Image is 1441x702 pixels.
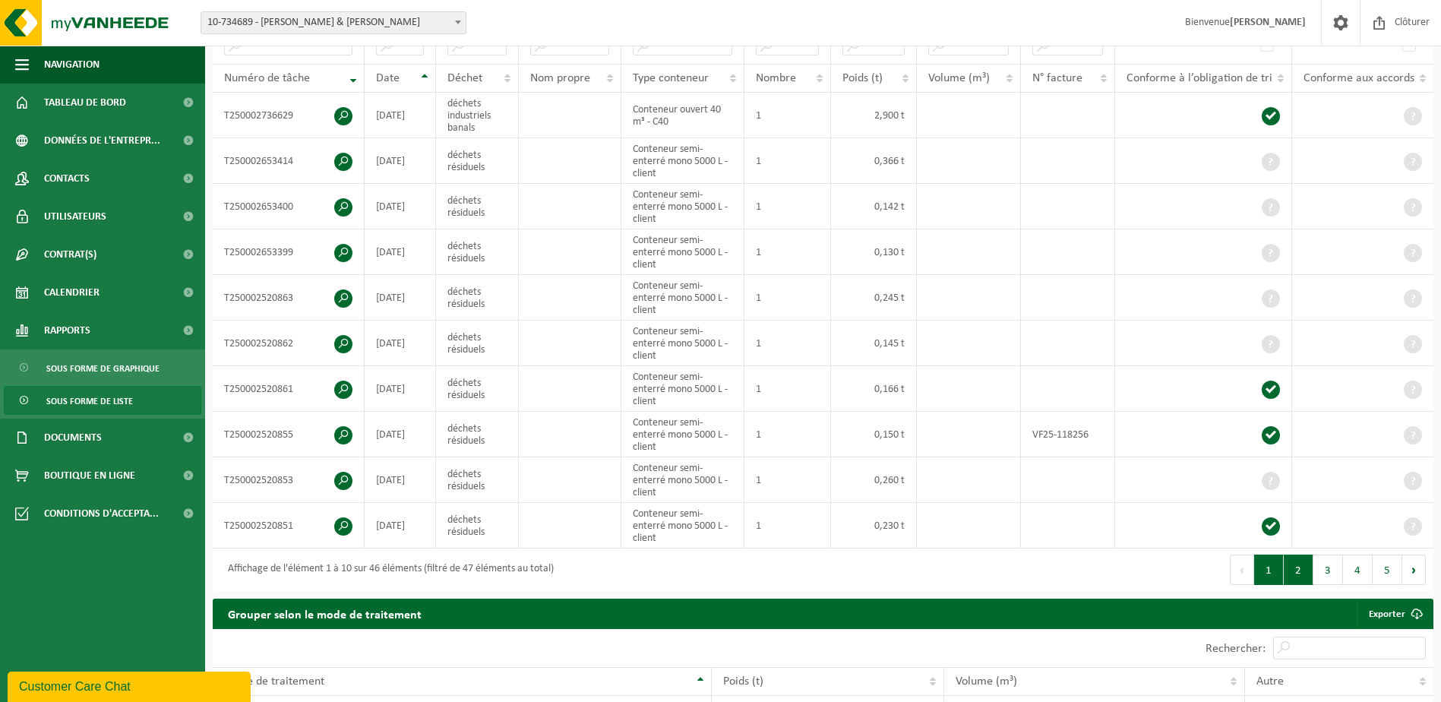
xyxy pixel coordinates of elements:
[46,387,133,416] span: Sous forme de liste
[44,84,126,122] span: Tableau de bord
[436,138,519,184] td: déchets résiduels
[1230,17,1306,28] strong: [PERSON_NAME]
[1230,555,1254,585] button: Previous
[447,72,482,84] span: Déchet
[213,366,365,412] td: T250002520861
[1032,72,1082,84] span: N° facture
[1206,643,1266,655] label: Rechercher:
[436,93,519,138] td: déchets industriels banals
[436,457,519,503] td: déchets résiduels
[1373,555,1402,585] button: 5
[44,419,102,457] span: Documents
[44,160,90,198] span: Contacts
[744,138,830,184] td: 1
[621,412,744,457] td: Conteneur semi-enterré mono 5000 L - client
[213,457,365,503] td: T250002520853
[1256,675,1284,688] span: Autre
[224,72,310,84] span: Numéro de tâche
[633,72,709,84] span: Type conteneur
[621,138,744,184] td: Conteneur semi-enterré mono 5000 L - client
[44,274,100,311] span: Calendrier
[831,321,917,366] td: 0,145 t
[365,503,436,549] td: [DATE]
[621,366,744,412] td: Conteneur semi-enterré mono 5000 L - client
[46,354,160,383] span: Sous forme de graphique
[436,184,519,229] td: déchets résiduels
[1284,555,1313,585] button: 2
[744,321,830,366] td: 1
[744,275,830,321] td: 1
[213,321,365,366] td: T250002520862
[831,366,917,412] td: 0,166 t
[436,275,519,321] td: déchets résiduels
[621,321,744,366] td: Conteneur semi-enterré mono 5000 L - client
[213,599,437,628] h2: Grouper selon le mode de traitement
[213,412,365,457] td: T250002520855
[842,72,883,84] span: Poids (t)
[201,12,466,33] span: 10-734689 - ROGER & ROGER - MOUSCRON
[928,72,990,84] span: Volume (m³)
[436,366,519,412] td: déchets résiduels
[1313,555,1343,585] button: 3
[1127,72,1272,84] span: Conforme à l’obligation de tri
[831,184,917,229] td: 0,142 t
[365,321,436,366] td: [DATE]
[201,11,466,34] span: 10-734689 - ROGER & ROGER - MOUSCRON
[213,138,365,184] td: T250002653414
[4,353,201,382] a: Sous forme de graphique
[213,229,365,275] td: T250002653399
[376,72,400,84] span: Date
[621,229,744,275] td: Conteneur semi-enterré mono 5000 L - client
[44,198,106,236] span: Utilisateurs
[224,675,324,688] span: Mode de traitement
[436,412,519,457] td: déchets résiduels
[436,321,519,366] td: déchets résiduels
[831,275,917,321] td: 0,245 t
[956,675,1017,688] span: Volume (m³)
[744,184,830,229] td: 1
[1402,555,1426,585] button: Next
[365,275,436,321] td: [DATE]
[44,122,160,160] span: Données de l'entrepr...
[744,412,830,457] td: 1
[744,93,830,138] td: 1
[44,495,159,533] span: Conditions d'accepta...
[744,366,830,412] td: 1
[621,275,744,321] td: Conteneur semi-enterré mono 5000 L - client
[44,236,96,274] span: Contrat(s)
[1021,412,1115,457] td: VF25-118256
[744,457,830,503] td: 1
[220,556,554,583] div: Affichage de l'élément 1 à 10 sur 46 éléments (filtré de 47 éléments au total)
[44,46,100,84] span: Navigation
[44,457,135,495] span: Boutique en ligne
[1304,72,1414,84] span: Conforme aux accords
[723,675,763,688] span: Poids (t)
[4,386,201,415] a: Sous forme de liste
[621,457,744,503] td: Conteneur semi-enterré mono 5000 L - client
[831,503,917,549] td: 0,230 t
[621,503,744,549] td: Conteneur semi-enterré mono 5000 L - client
[744,503,830,549] td: 1
[1254,555,1284,585] button: 1
[365,412,436,457] td: [DATE]
[365,138,436,184] td: [DATE]
[831,412,917,457] td: 0,150 t
[213,503,365,549] td: T250002520851
[1357,599,1432,629] a: Exporter
[213,275,365,321] td: T250002520863
[756,72,796,84] span: Nombre
[213,184,365,229] td: T250002653400
[530,72,590,84] span: Nom propre
[744,229,830,275] td: 1
[365,229,436,275] td: [DATE]
[621,93,744,138] td: Conteneur ouvert 40 m³ - C40
[831,229,917,275] td: 0,130 t
[831,93,917,138] td: 2,900 t
[831,457,917,503] td: 0,260 t
[365,366,436,412] td: [DATE]
[436,229,519,275] td: déchets résiduels
[44,311,90,349] span: Rapports
[436,503,519,549] td: déchets résiduels
[365,93,436,138] td: [DATE]
[365,184,436,229] td: [DATE]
